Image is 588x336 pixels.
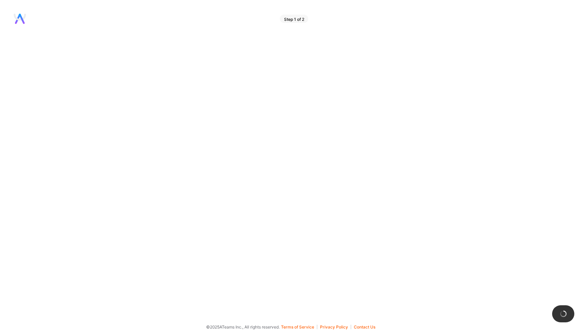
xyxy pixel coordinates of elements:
button: Privacy Policy [320,325,351,329]
span: © 2025 ATeams Inc., All rights reserved. [206,323,280,331]
img: loading [560,310,567,317]
button: Terms of Service [281,325,317,329]
div: Step 1 of 2 [280,15,308,23]
button: Contact Us [354,325,375,329]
